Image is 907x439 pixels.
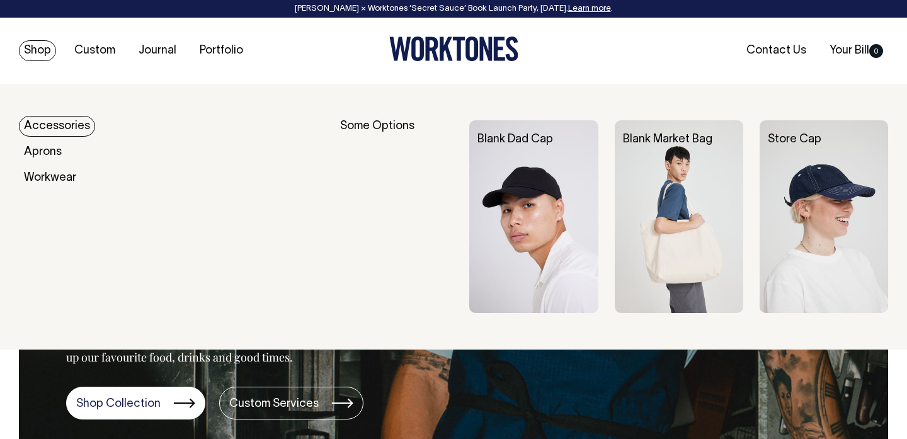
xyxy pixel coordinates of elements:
a: Blank Dad Cap [477,134,553,145]
a: Contact Us [741,40,811,61]
img: Blank Dad Cap [469,120,598,313]
a: Blank Market Bag [623,134,712,145]
a: Learn more [568,5,611,13]
a: Store Cap [768,134,821,145]
a: Shop [19,40,56,61]
a: Accessories [19,116,95,137]
img: Store Cap [760,120,888,313]
a: Aprons [19,142,67,162]
a: Custom [69,40,120,61]
a: Workwear [19,168,81,188]
span: 0 [869,44,883,58]
a: Your Bill0 [824,40,888,61]
div: Some Options [340,120,453,313]
a: Portfolio [195,40,248,61]
a: Shop Collection [66,387,205,419]
a: Journal [134,40,181,61]
div: [PERSON_NAME] × Worktones ‘Secret Sauce’ Book Launch Party, [DATE]. . [13,4,894,13]
img: Blank Market Bag [615,120,743,313]
a: Custom Services [219,387,363,419]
